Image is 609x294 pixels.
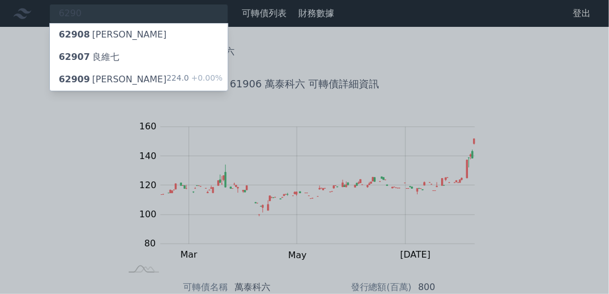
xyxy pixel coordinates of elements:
[50,24,228,46] a: 62908[PERSON_NAME]
[59,29,90,40] span: 62908
[50,46,228,68] a: 62907良維七
[59,74,90,85] span: 62909
[189,73,223,82] span: +0.00%
[59,28,167,41] div: [PERSON_NAME]
[59,73,167,86] div: [PERSON_NAME]
[59,50,119,64] div: 良維七
[59,52,90,62] span: 62907
[50,68,228,91] a: 62909[PERSON_NAME] 224.0+0.00%
[167,73,223,86] div: 224.0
